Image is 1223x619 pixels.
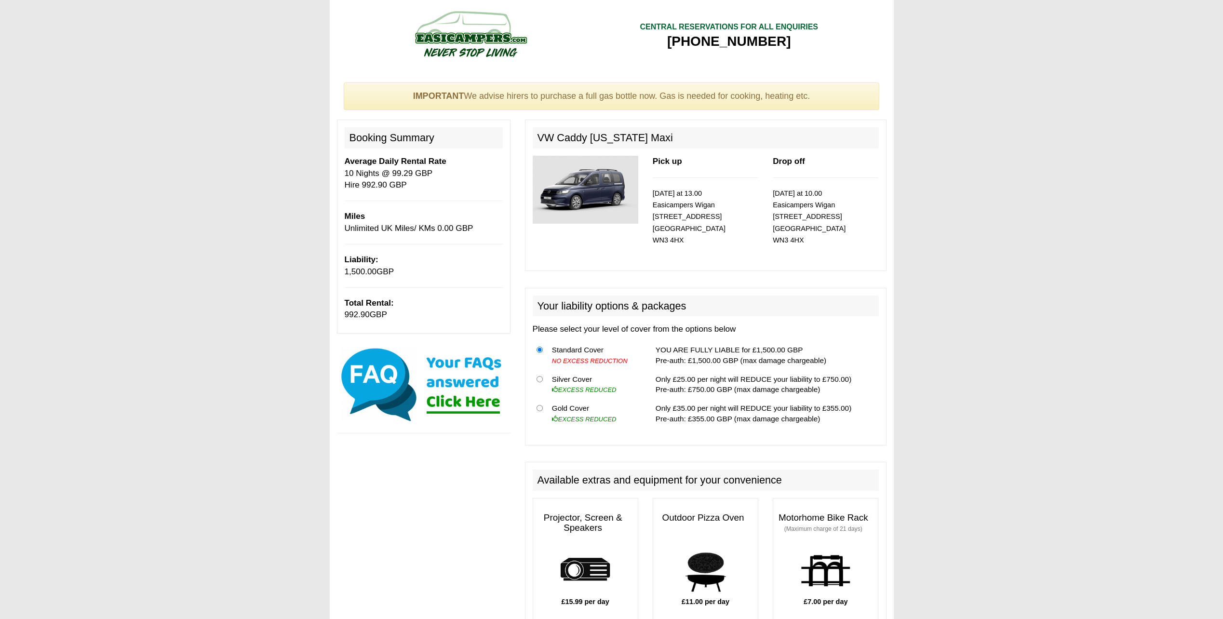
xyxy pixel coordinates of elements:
[533,470,879,491] h2: Available extras and equipment for your convenience
[652,370,879,399] td: Only £25.00 per night will REDUCE your liability to £750.00) Pre-auth: £750.00 GBP (max damage ch...
[345,254,503,278] p: GBP
[533,296,879,317] h2: Your liability options & packages
[345,157,446,166] b: Average Daily Rental Rate
[773,157,805,166] b: Drop off
[773,189,846,244] small: [DATE] at 10.00 Easicampers Wigan [STREET_ADDRESS] [GEOGRAPHIC_DATA] WN3 4HX
[652,340,879,370] td: YOU ARE FULLY LIABLE for £1,500.00 GBP Pre-auth: £1,500.00 GBP (max damage chargeable)
[548,399,641,428] td: Gold Cover
[345,255,378,264] b: Liability:
[653,508,758,528] h3: Outdoor Pizza Oven
[784,525,862,532] small: (Maximum charge of 21 days)
[345,156,503,191] p: 10 Nights @ 99.29 GBP Hire 992.90 GBP
[345,297,503,321] p: GBP
[533,323,879,335] p: Please select your level of cover from the options below
[548,370,641,399] td: Silver Cover
[679,544,732,597] img: pizza.png
[640,22,818,33] div: CENTRAL RESERVATIONS FOR ALL ENQUIRIES
[562,598,609,606] b: £15.99 per day
[652,399,879,428] td: Only £35.00 per night will REDUCE your liability to £355.00) Pre-auth: £355.00 GBP (max damage ch...
[533,508,638,538] h3: Projector, Screen & Speakers
[640,33,818,50] div: [PHONE_NUMBER]
[799,544,852,597] img: bike-rack.png
[533,127,879,148] h2: VW Caddy [US_STATE] Maxi
[559,544,612,597] img: projector.png
[344,82,880,110] div: We advise hirers to purchase a full gas bottle now. Gas is needed for cooking, heating etc.
[548,340,641,370] td: Standard Cover
[533,156,638,224] img: 348.jpg
[682,598,729,606] b: £11.00 per day
[345,310,370,319] span: 992.90
[653,157,682,166] b: Pick up
[345,211,503,234] p: Unlimited UK Miles/ KMs 0.00 GBP
[773,508,878,538] h3: Motorhome Bike Rack
[413,91,464,101] strong: IMPORTANT
[804,598,847,606] b: £7.00 per day
[552,386,617,393] i: EXCESS REDUCED
[345,212,365,221] b: Miles
[337,346,511,423] img: Click here for our most common FAQs
[345,298,394,308] b: Total Rental:
[345,267,377,276] span: 1,500.00
[552,357,628,364] i: NO EXCESS REDUCTION
[345,127,503,148] h2: Booking Summary
[653,189,726,244] small: [DATE] at 13.00 Easicampers Wigan [STREET_ADDRESS] [GEOGRAPHIC_DATA] WN3 4HX
[552,416,617,423] i: EXCESS REDUCED
[379,7,562,60] img: campers-checkout-logo.png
